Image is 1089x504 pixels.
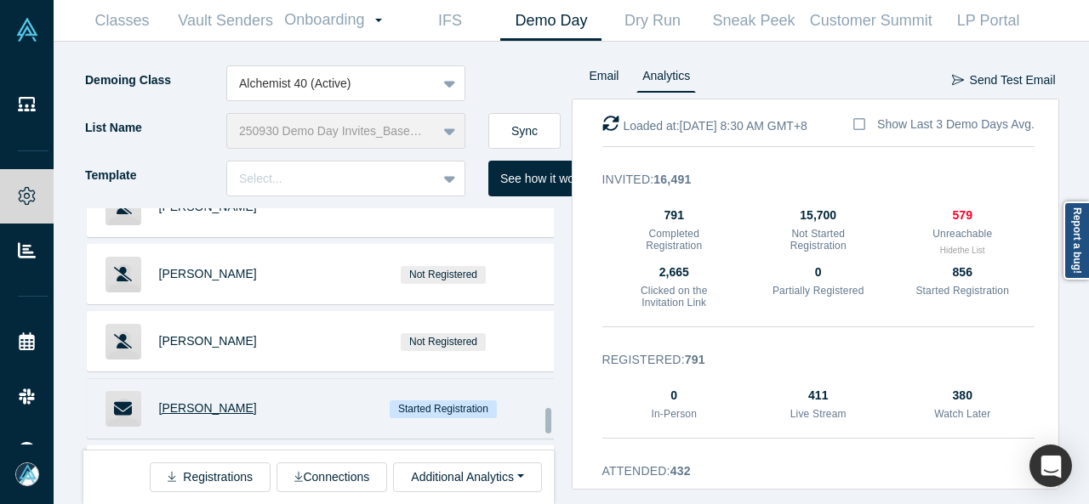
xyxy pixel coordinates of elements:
[602,171,1012,189] h3: Invited :
[15,18,39,42] img: Alchemist Vault Logo
[602,1,703,41] a: Dry Run
[626,285,721,309] h3: Clicked on the Invitation Link
[771,263,866,281] div: 0
[602,351,1012,369] h3: Registered :
[83,113,226,143] label: List Name
[488,161,602,196] button: See how it works
[771,285,866,297] h3: Partially Registered
[951,65,1057,95] button: Send Test Email
[159,334,257,348] a: [PERSON_NAME]
[915,228,1010,240] h3: Unreachable
[602,462,1012,480] h3: Attended :
[159,401,257,415] a: [PERSON_NAME]
[159,267,257,280] a: [PERSON_NAME]
[626,228,721,252] h3: Completed Registration
[938,1,1039,41] a: LP Portal
[915,285,1010,297] h3: Started Registration
[940,244,985,257] button: Hidethe List
[150,462,271,492] button: Registrations
[173,1,278,41] a: Vault Senders
[83,65,226,95] label: Demoing Class
[915,387,1010,405] div: 380
[771,207,866,224] div: 15,700
[500,1,602,41] a: Demo Day
[278,1,399,40] a: Onboarding
[626,387,721,405] div: 0
[602,115,807,135] div: Loaded at: [DATE] 8:30 AM GMT+8
[1063,201,1089,280] a: Report a bug!
[915,263,1010,281] div: 856
[915,207,1010,224] div: 579
[685,353,705,366] strong: 791
[401,333,487,351] span: Not Registered
[626,263,721,281] div: 2,665
[488,113,561,149] button: Sync
[626,207,721,224] div: 791
[393,462,541,492] button: Additional Analytics
[771,387,866,405] div: 411
[670,464,691,478] strong: 432
[636,65,696,93] a: Analytics
[771,408,866,420] h3: Live Stream
[71,1,173,41] a: Classes
[15,462,39,486] img: Mia Scott's Account
[771,228,866,252] h3: Not Started Registration
[653,173,691,186] strong: 16,491
[626,408,721,420] h3: In-Person
[584,65,625,93] a: Email
[401,266,487,284] span: Not Registered
[804,1,938,41] a: Customer Summit
[877,116,1035,133] div: Show Last 3 Demo Days Avg.
[399,1,500,41] a: IFS
[83,161,226,190] label: Template
[390,400,498,418] span: Started Registration
[915,408,1010,420] h3: Watch Later
[703,1,804,41] a: Sneak Peek
[277,462,387,492] button: Connections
